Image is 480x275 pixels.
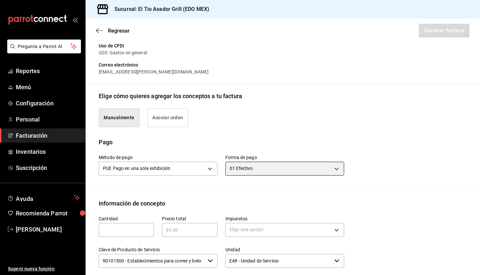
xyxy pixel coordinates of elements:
[18,43,71,50] span: Pregunta a Parrot AI
[99,92,242,100] div: Elige cómo quieres agregar los conceptos a tu factura
[99,247,217,252] label: Clave de Producto de Servicio
[99,199,165,208] div: Información de concepto
[5,48,81,55] a: Pregunta a Parrot AI
[7,40,81,53] button: Pregunta a Parrot AI
[225,223,344,237] div: Elige una opción
[16,225,80,234] span: [PERSON_NAME]
[16,147,80,156] span: Inventarios
[99,155,217,159] label: Método de pago
[96,28,130,34] button: Regresar
[16,209,80,218] span: Recomienda Parrot
[99,216,154,221] label: Cantidad
[162,226,217,234] input: $0.00
[8,265,80,272] span: Sugerir nueva función
[108,28,130,34] span: Regresar
[99,49,344,56] div: G03: Gastos en general
[16,83,80,92] span: Menú
[16,99,80,108] span: Configuración
[16,194,71,202] span: Ayuda
[225,247,344,252] label: Unidad
[16,131,80,140] span: Facturación
[99,69,344,75] div: [EMAIL_ADDRESS][PERSON_NAME][DOMAIN_NAME]
[225,155,344,159] label: Forma de pago
[72,17,78,22] button: open_drawer_menu
[99,62,344,69] div: Correo electrónico
[99,254,205,268] input: Elige una opción
[99,108,139,127] button: Manualmente
[147,108,188,127] button: Asociar orden
[162,216,217,221] label: Precio total
[99,138,113,147] div: Pago
[99,42,344,49] div: Uso de CFDI
[16,67,80,75] span: Reportes
[103,165,170,172] span: PUE Pago en una sola exhibición
[16,115,80,124] span: Personal
[230,165,253,172] span: 01 Efectivo
[16,163,80,172] span: Suscripción
[225,254,332,268] input: Elige una opción
[109,5,209,13] h3: Sucursal: El Tio Asador Grill (EDO MEX)
[225,216,344,221] label: Impuestos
